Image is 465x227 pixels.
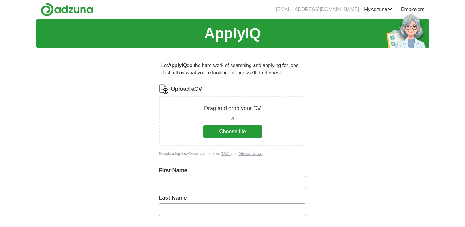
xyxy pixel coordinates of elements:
[159,59,306,79] p: Let do the hard work of searching and applying for jobs. Just tell us what you're looking for, an...
[238,152,262,156] a: Privacy Notice
[276,6,359,13] li: [EMAIL_ADDRESS][DOMAIN_NAME]
[221,152,230,156] a: T&Cs
[159,84,169,94] img: CV Icon
[203,125,262,138] button: Choose file
[159,151,306,157] div: By uploading your CV you agree to our and .
[231,115,234,121] span: or
[171,85,202,93] label: Upload a CV
[364,6,392,13] a: MyAdzuna
[401,6,424,13] a: Employers
[168,63,187,68] strong: ApplyIQ
[159,194,306,202] label: Last Name
[204,22,261,45] h1: ApplyIQ
[41,2,93,16] img: Adzuna logo
[204,104,261,113] p: Drag and drop your CV
[159,166,306,175] label: First Name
